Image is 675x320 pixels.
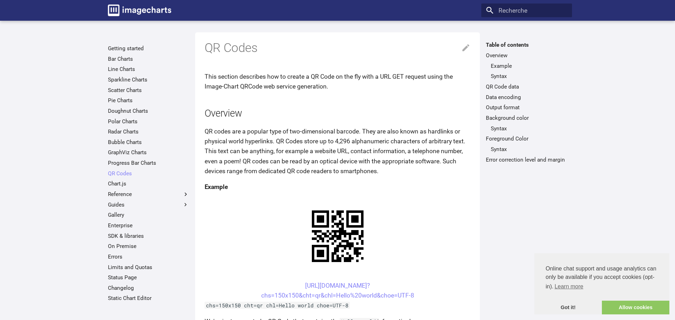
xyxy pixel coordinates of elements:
label: Reference [108,191,189,198]
h2: Overview [205,107,471,120]
div: consentement aux cookies [534,253,669,314]
a: Syntax [491,125,567,132]
a: Background color [486,115,567,122]
a: autoriser les cookies [602,301,669,315]
a: Static Chart Editor [108,295,189,302]
a: Status Page [108,274,189,281]
a: Line Charts [108,66,189,73]
a: On Premise [108,243,189,250]
a: Limits and Quotas [108,264,189,271]
a: Getting started [108,45,189,52]
nav: Couleur de premier plan [486,146,567,153]
label: Table of contents [481,41,572,48]
a: Syntax [491,146,567,153]
a: Doughnut Charts [108,107,189,115]
a: Sparkline Charts [108,76,189,83]
a: ignorer le message de cookie [534,301,602,315]
a: Scatter Charts [108,87,189,94]
h4: Example [205,182,471,192]
a: Data encoding [486,94,567,101]
span: Online chat support and usage analytics can only be available if you accept cookies (opt-in). [546,265,658,292]
nav: Aperçu [486,63,567,80]
a: Example [491,63,567,70]
a: Error correction level and margin [486,156,567,163]
img: graphique [300,198,376,274]
a: Foreground Color [486,135,567,142]
a: Gallery [108,211,189,218]
a: Chart.js [108,180,189,187]
a: SDK & libraries [108,233,189,240]
p: QR codes are a popular type of two-dimensional barcode. They are also known as hardlinks or physi... [205,126,471,176]
a: Progress Bar Charts [108,159,189,166]
label: Guides [108,201,189,208]
a: Documentation des graphiques d'images [105,1,174,19]
a: Output format [486,104,567,111]
a: Bar Charts [108,55,189,63]
input: Recherche [481,4,572,18]
p: This section describes how to create a QR Code on the fly with a URL GET request using the Image-... [205,72,471,91]
a: Enterprise [108,222,189,229]
a: Overview [486,52,567,59]
nav: Couleur d'arrière-plan [486,125,567,132]
a: Syntax [491,73,567,80]
a: GraphViz Charts [108,149,189,156]
a: Bubble Charts [108,139,189,146]
h1: QR Codes [205,40,471,56]
code: chs=150x150 cht=qr chl=Hello world choe=UTF-8 [205,302,350,309]
a: QR Code data [486,83,567,90]
a: Polar Charts [108,118,189,125]
nav: Table des matières [481,41,572,163]
a: Errors [108,253,189,260]
a: en savoir plus sur les cookies [553,281,584,292]
a: QR Codes [108,170,189,177]
a: [URL][DOMAIN_NAME]?chs=150x150&cht=qr&chl=Hello%20world&choe=UTF-8 [261,282,414,299]
a: Radar Charts [108,128,189,135]
img: logo [108,5,171,16]
a: Pie Charts [108,97,189,104]
a: Changelog [108,285,189,292]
